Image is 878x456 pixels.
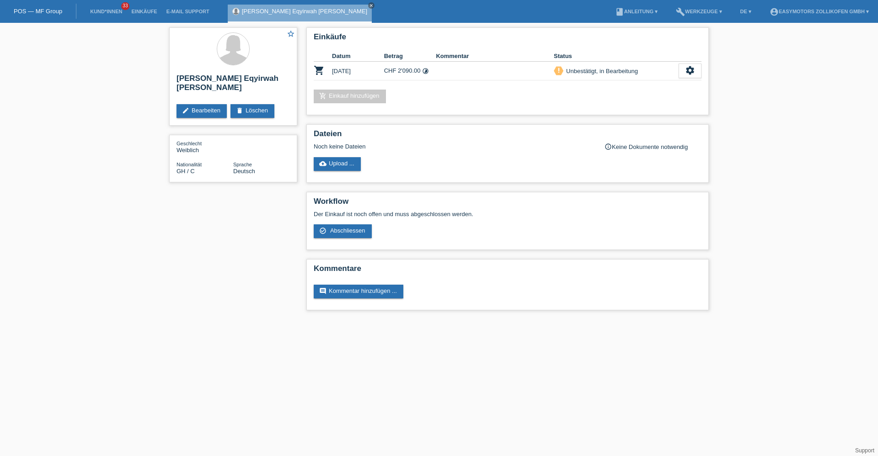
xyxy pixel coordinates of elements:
[314,143,593,150] div: Noch keine Dateien
[314,264,701,278] h2: Kommentare
[314,129,701,143] h2: Dateien
[230,104,274,118] a: deleteLöschen
[287,30,295,39] a: star_border
[671,9,727,14] a: buildWerkzeuge ▾
[319,227,327,234] i: check_circle_outline
[14,8,62,15] a: POS — MF Group
[177,168,195,175] span: Ghana / C / 01.08.2004
[314,157,361,171] a: cloud_uploadUpload ...
[422,68,429,74] i: 24 Raten
[319,160,327,167] i: cloud_upload
[563,66,638,76] div: Unbestätigt, in Bearbeitung
[319,287,327,295] i: comment
[121,2,129,10] span: 33
[610,9,662,14] a: bookAnleitung ▾
[314,197,701,211] h2: Workflow
[177,162,202,167] span: Nationalität
[330,227,365,234] span: Abschliessen
[182,107,189,114] i: edit
[384,62,436,80] td: CHF 2'090.00
[436,51,554,62] th: Kommentar
[685,65,695,75] i: settings
[855,447,874,454] a: Support
[736,9,756,14] a: DE ▾
[177,140,233,154] div: Weiblich
[287,30,295,38] i: star_border
[615,7,624,16] i: book
[368,2,375,9] a: close
[676,7,685,16] i: build
[236,107,243,114] i: delete
[369,3,374,8] i: close
[770,7,779,16] i: account_circle
[127,9,161,14] a: Einkäufe
[233,162,252,167] span: Sprache
[332,51,384,62] th: Datum
[765,9,873,14] a: account_circleEasymotors Zollikofen GmbH ▾
[86,9,127,14] a: Kund*innen
[332,62,384,80] td: [DATE]
[314,90,386,103] a: add_shopping_cartEinkauf hinzufügen
[314,65,325,76] i: POSP00026023
[605,143,701,150] div: Keine Dokumente notwendig
[162,9,214,14] a: E-Mail Support
[319,92,327,100] i: add_shopping_cart
[233,168,255,175] span: Deutsch
[177,141,202,146] span: Geschlecht
[384,51,436,62] th: Betrag
[314,32,701,46] h2: Einkäufe
[605,143,612,150] i: info_outline
[556,67,562,74] i: priority_high
[177,104,227,118] a: editBearbeiten
[177,74,290,97] h2: [PERSON_NAME] Eqyirwah [PERSON_NAME]
[314,285,403,298] a: commentKommentar hinzufügen ...
[242,8,368,15] a: [PERSON_NAME] Eqyirwah [PERSON_NAME]
[314,224,372,238] a: check_circle_outline Abschliessen
[314,211,701,217] p: Der Einkauf ist noch offen und muss abgeschlossen werden.
[554,51,679,62] th: Status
